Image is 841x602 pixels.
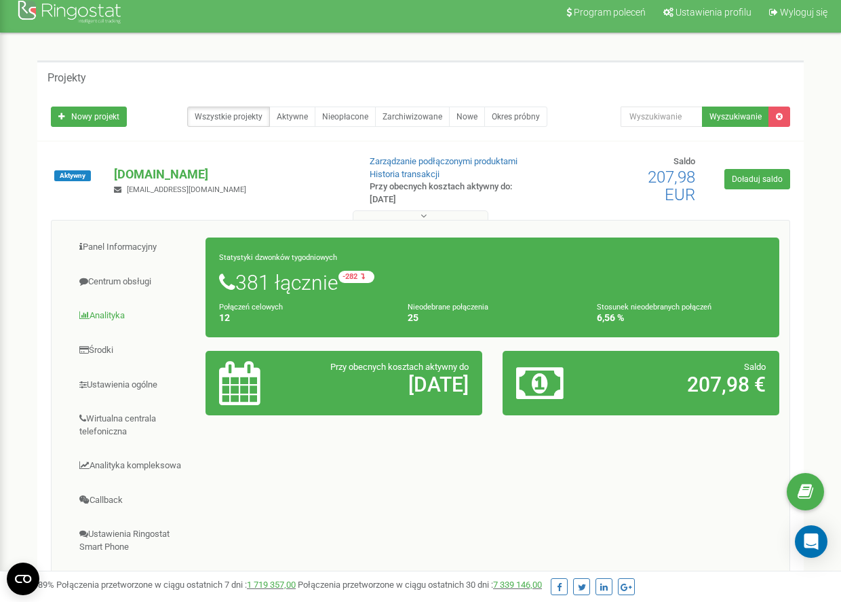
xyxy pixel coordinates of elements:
span: Program poleceń [574,7,646,18]
a: Integracja [62,565,206,598]
span: Aktywny [54,170,91,181]
a: Nieopłacone [315,107,376,127]
a: Analityka [62,299,206,333]
h4: 6,56 % [597,313,766,323]
small: -282 [338,271,374,283]
a: Centrum obsługi [62,265,206,299]
a: Zarchiwizowane [375,107,450,127]
a: 1 719 357,00 [247,580,296,590]
a: Okres próbny [484,107,547,127]
a: Nowy projekt [51,107,127,127]
h4: 25 [408,313,576,323]
a: Analityka kompleksowa [62,449,206,483]
span: [EMAIL_ADDRESS][DOMAIN_NAME] [127,185,246,194]
a: Callback [62,484,206,517]
input: Wyszukiwanie [621,107,703,127]
small: Statystyki dzwonków tygodniowych [219,253,337,262]
h2: 207,98 € [606,373,766,396]
small: Stosunek nieodebranych połączeń [597,303,711,312]
a: Historia transakcji [370,169,439,179]
h1: 381 łącznie [219,271,766,294]
span: 207,98 EUR [648,168,695,204]
a: Nowe [449,107,485,127]
span: Połączenia przetworzone w ciągu ostatnich 7 dni : [56,580,296,590]
span: Saldo [744,362,766,372]
button: Wyszukiwanie [702,107,769,127]
small: Połączeń celowych [219,303,283,312]
p: [DOMAIN_NAME] [114,166,347,183]
span: Połączenia przetworzone w ciągu ostatnich 30 dni : [298,580,542,590]
a: Doładuj saldo [724,169,790,189]
small: Nieodebrane połączenia [408,303,488,312]
a: Panel Informacyjny [62,231,206,264]
span: Wyloguj się [780,7,827,18]
a: Środki [62,334,206,367]
a: Wszystkie projekty [187,107,270,127]
a: 7 339 146,00 [493,580,542,590]
button: Open CMP widget [7,563,39,595]
a: Wirtualna centrala telefoniczna [62,402,206,448]
a: Zarządzanie podłączonymi produktami [370,156,517,166]
span: Przy obecnych kosztach aktywny do [330,362,469,372]
span: Ustawienia profilu [676,7,751,18]
h5: Projekty [47,72,86,84]
a: Ustawienia Ringostat Smart Phone [62,518,206,563]
span: Saldo [673,156,695,166]
a: Ustawienia ogólne [62,369,206,402]
div: Open Intercom Messenger [795,525,827,558]
p: Przy obecnych kosztach aktywny do: [DATE] [370,181,539,206]
h4: 12 [219,313,388,323]
h2: [DATE] [309,373,468,396]
a: Aktywne [269,107,315,127]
